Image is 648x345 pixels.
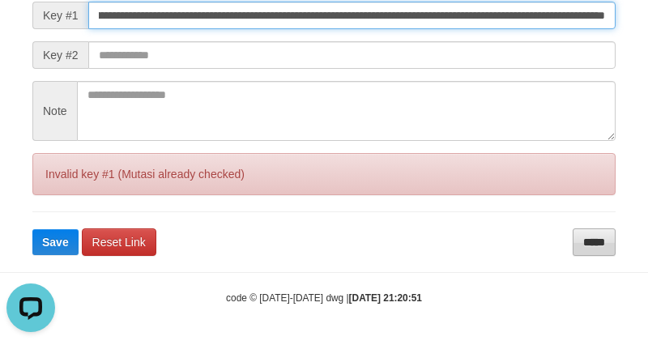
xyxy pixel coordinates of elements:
[32,41,88,69] span: Key #2
[82,228,156,256] a: Reset Link
[32,153,616,195] div: Invalid key #1 (Mutasi already checked)
[42,236,69,249] span: Save
[32,81,77,141] span: Note
[349,292,422,304] strong: [DATE] 21:20:51
[32,2,88,29] span: Key #1
[92,236,146,249] span: Reset Link
[226,292,422,304] small: code © [DATE]-[DATE] dwg |
[6,6,55,55] button: Open LiveChat chat widget
[32,229,79,255] button: Save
